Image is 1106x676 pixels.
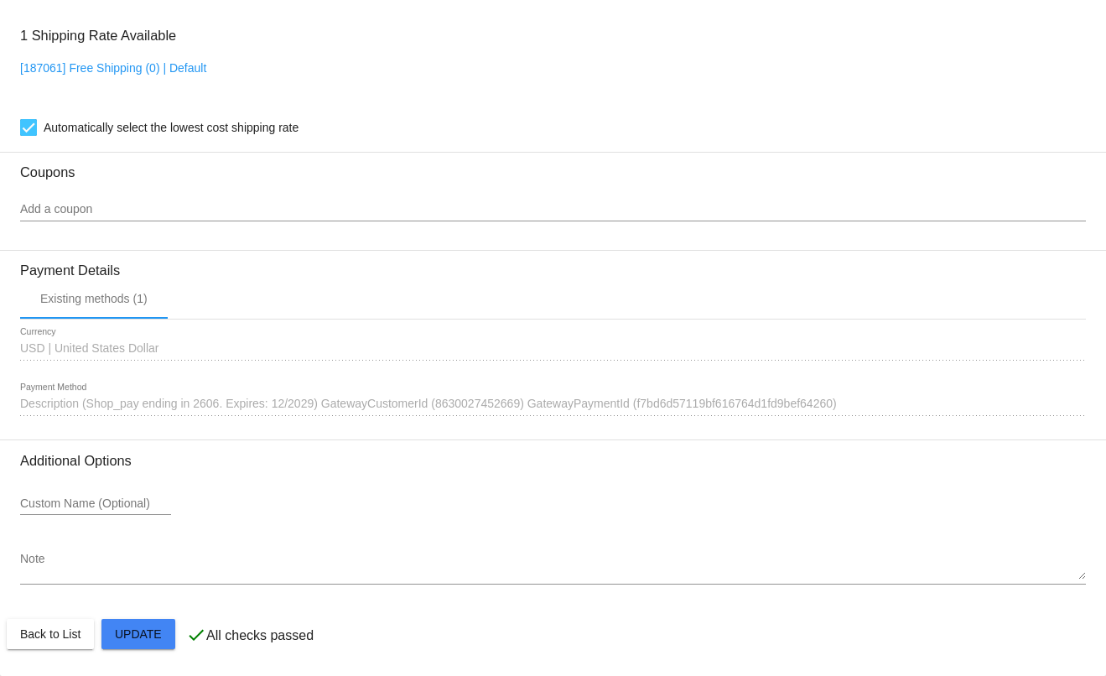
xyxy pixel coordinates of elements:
h3: Coupons [20,152,1086,180]
a: [187061] Free Shipping (0) | Default [20,61,206,75]
p: All checks passed [206,628,314,643]
span: Update [115,627,162,641]
h3: Payment Details [20,250,1086,278]
div: Existing methods (1) [40,292,148,305]
input: Custom Name (Optional) [20,497,171,511]
span: Automatically select the lowest cost shipping rate [44,117,299,138]
span: Back to List [20,627,80,641]
input: Add a coupon [20,203,1086,216]
span: USD | United States Dollar [20,341,158,355]
button: Back to List [7,619,94,649]
mat-icon: check [186,625,206,645]
button: Update [101,619,175,649]
span: Description (Shop_pay ending in 2606. Expires: 12/2029) GatewayCustomerId (8630027452669) Gateway... [20,397,837,410]
h3: 1 Shipping Rate Available [20,18,176,54]
h3: Additional Options [20,453,1086,469]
